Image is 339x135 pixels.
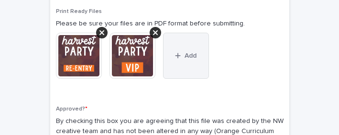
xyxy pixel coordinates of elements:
[56,9,102,14] span: Print Ready Files
[185,52,197,59] span: Add
[56,19,284,29] p: Please be sure your files are in PDF format before submitting.
[163,33,209,79] button: Add
[56,106,87,112] span: Approved?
